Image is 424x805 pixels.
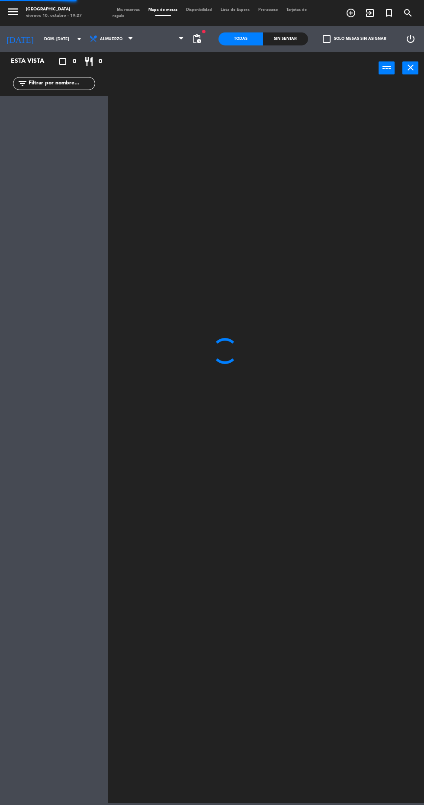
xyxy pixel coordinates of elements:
span: check_box_outline_blank [323,35,331,43]
i: add_circle_outline [346,8,356,18]
i: power_input [382,62,392,73]
i: turned_in_not [384,8,394,18]
button: power_input [379,61,395,74]
span: 0 [99,57,102,67]
label: Solo mesas sin asignar [323,35,386,43]
div: viernes 10. octubre - 19:27 [26,13,82,19]
i: close [405,62,416,73]
span: Almuerzo [100,37,122,42]
i: power_settings_new [405,34,416,44]
i: filter_list [17,78,28,89]
span: Disponibilidad [182,8,216,12]
span: Mis reservas [112,8,144,12]
input: Filtrar por nombre... [28,79,95,88]
i: restaurant [84,56,94,67]
span: Pre-acceso [254,8,282,12]
span: 0 [73,57,76,67]
i: arrow_drop_down [74,34,84,44]
i: exit_to_app [365,8,375,18]
div: Sin sentar [263,32,308,45]
i: search [403,8,413,18]
span: pending_actions [192,34,202,44]
i: crop_square [58,56,68,67]
div: Esta vista [4,56,62,67]
span: Lista de Espera [216,8,254,12]
button: close [402,61,418,74]
span: Mapa de mesas [144,8,182,12]
i: menu [6,5,19,18]
span: fiber_manual_record [201,29,206,34]
button: menu [6,5,19,20]
div: [GEOGRAPHIC_DATA] [26,6,82,13]
div: Todas [218,32,263,45]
